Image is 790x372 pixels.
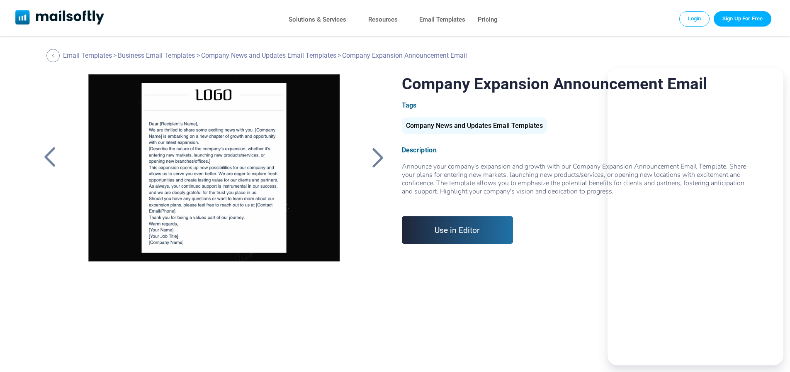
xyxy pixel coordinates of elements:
div: Tags [402,101,751,109]
a: Email Templates [419,14,465,26]
a: Use in Editor [402,216,513,244]
a: Company Expansion Announcement Email [74,74,353,282]
a: Email Templates [63,51,112,59]
a: Login [679,11,710,26]
span: Announce your company's expansion and growth with our Company Expansion Announcement Email Templa... [402,162,751,204]
a: Business Email Templates [118,51,195,59]
a: Trial [714,11,771,26]
a: Pricing [478,14,498,26]
a: Solutions & Services [289,14,346,26]
a: Back [39,147,60,168]
a: Back [368,147,389,168]
h1: Company Expansion Announcement Email [402,74,751,93]
div: Description [402,146,751,154]
iframe: Embedded Agent [608,68,783,365]
a: Company News and Updates Email Templates [201,51,336,59]
div: Company News and Updates Email Templates [402,117,547,134]
a: Back [46,49,62,62]
a: Company News and Updates Email Templates [402,125,547,129]
a: Mailsoftly [15,10,105,26]
a: Resources [368,14,398,26]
